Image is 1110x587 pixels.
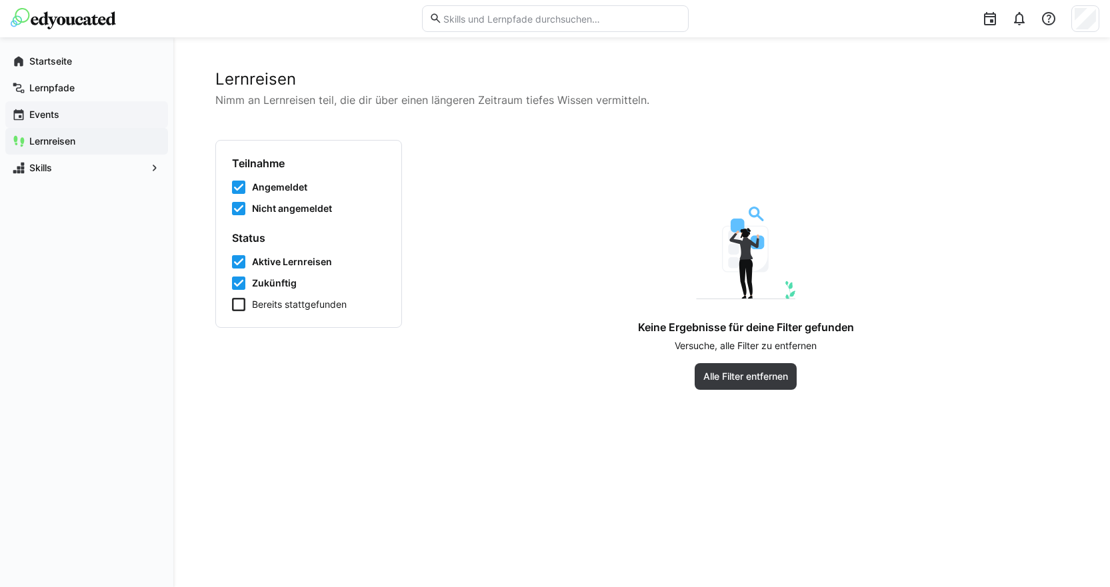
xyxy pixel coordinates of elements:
[215,69,1069,89] h2: Lernreisen
[252,255,332,269] span: Aktive Lernreisen
[701,370,790,383] span: Alle Filter entfernen
[215,92,1069,108] p: Nimm an Lernreisen teil, die dir über einen längeren Zeitraum tiefes Wissen vermitteln.
[232,231,385,245] h4: Status
[252,202,332,215] span: Nicht angemeldet
[232,157,385,170] h4: Teilnahme
[252,181,307,194] span: Angemeldet
[442,13,681,25] input: Skills und Lernpfade durchsuchen…
[675,339,817,352] p: Versuche, alle Filter zu entfernen
[252,298,347,311] span: Bereits stattgefunden
[252,277,297,290] span: Zukünftig
[695,363,797,390] button: Alle Filter entfernen
[638,320,854,334] h4: Keine Ergebnisse für deine Filter gefunden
